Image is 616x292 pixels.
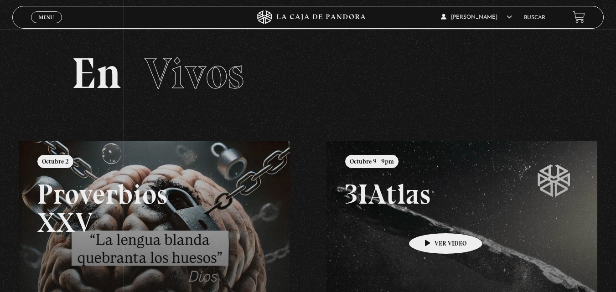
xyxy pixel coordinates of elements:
a: View your shopping cart [573,11,585,23]
h2: En [72,52,545,95]
span: [PERSON_NAME] [441,15,512,20]
span: Menu [39,15,54,20]
span: Vivos [145,47,244,99]
span: Cerrar [36,22,57,29]
a: Buscar [524,15,545,20]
